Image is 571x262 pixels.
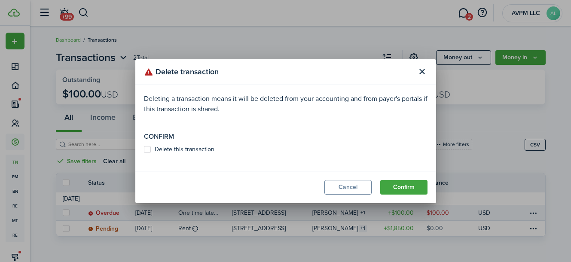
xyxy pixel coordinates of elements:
[324,180,372,195] button: Cancel
[144,64,413,80] modal-title: Delete transaction
[144,146,214,153] label: Delete this transaction
[380,180,427,195] button: Confirm
[415,64,430,79] button: Close modal
[144,131,427,142] p: Confirm
[144,94,427,114] p: Deleting a transaction means it will be deleted from your accounting and from payer's portals if ...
